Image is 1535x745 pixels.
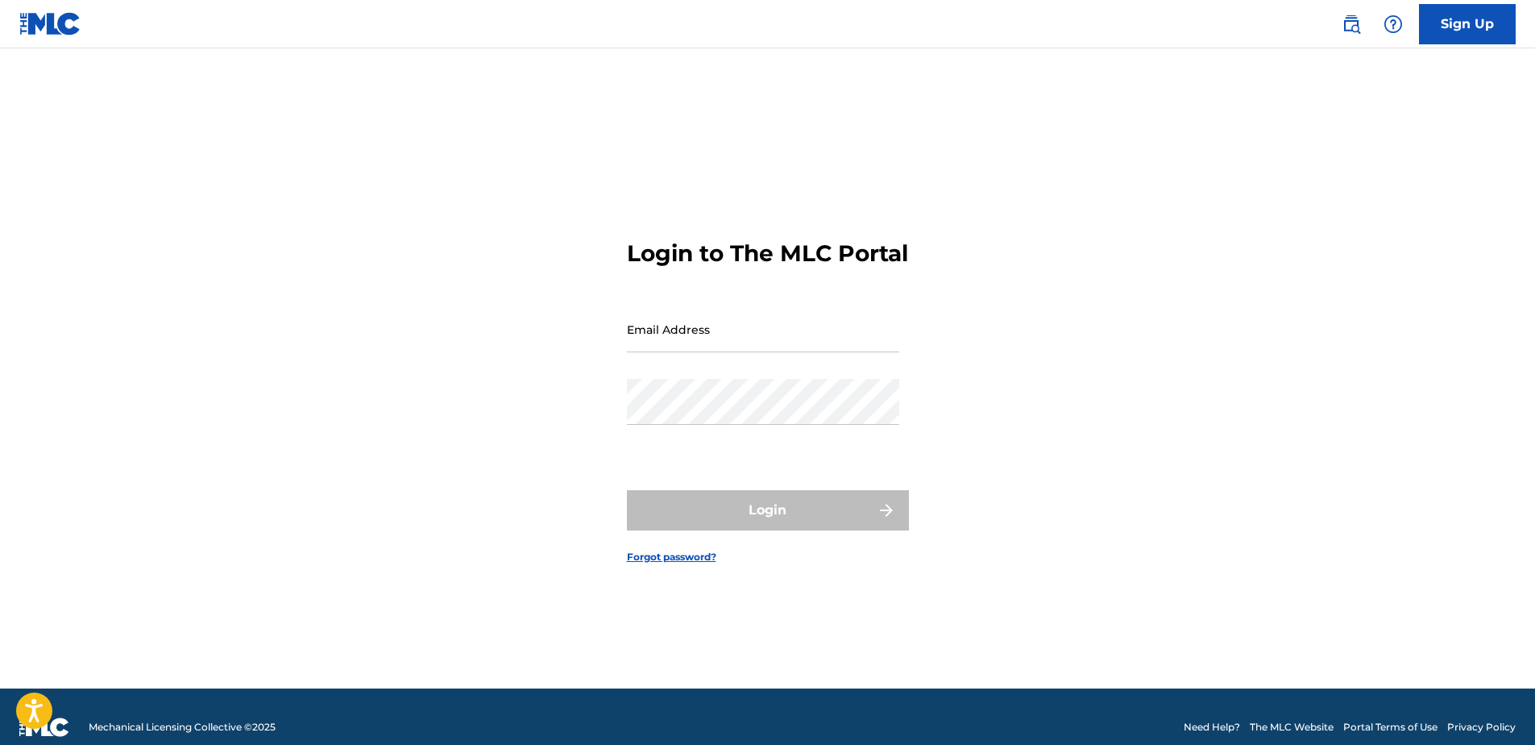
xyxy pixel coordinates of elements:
a: Sign Up [1419,4,1516,44]
a: The MLC Website [1250,720,1334,735]
img: help [1384,15,1403,34]
img: search [1342,15,1361,34]
img: MLC Logo [19,12,81,35]
a: Public Search [1335,8,1367,40]
a: Portal Terms of Use [1343,720,1438,735]
div: Help [1377,8,1409,40]
a: Need Help? [1184,720,1240,735]
span: Mechanical Licensing Collective © 2025 [89,720,276,735]
a: Privacy Policy [1447,720,1516,735]
img: logo [19,718,69,737]
a: Forgot password? [627,550,716,564]
h3: Login to The MLC Portal [627,239,908,268]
